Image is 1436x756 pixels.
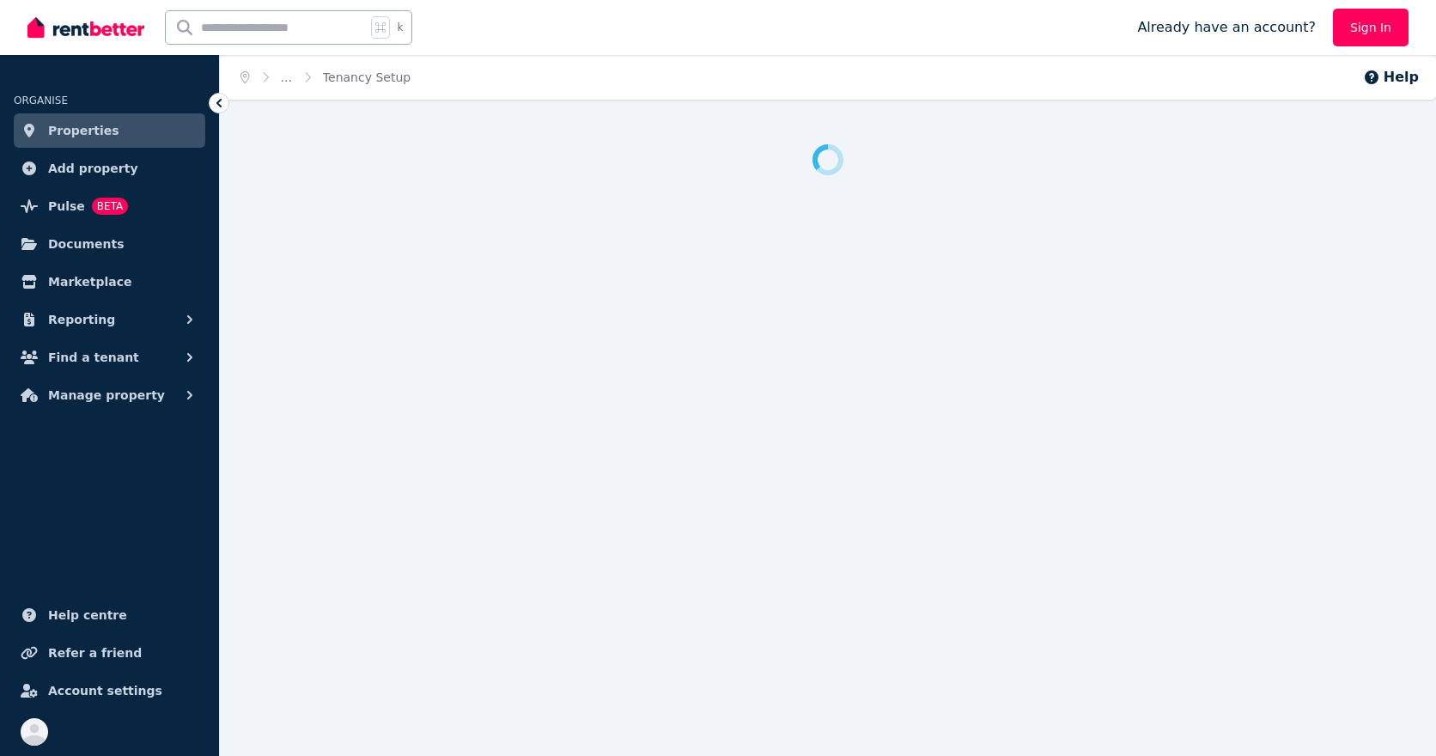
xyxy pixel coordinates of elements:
[1333,9,1409,46] a: Sign In
[1137,17,1316,38] span: Already have an account?
[14,113,205,148] a: Properties
[48,234,125,254] span: Documents
[48,680,162,701] span: Account settings
[14,598,205,632] a: Help centre
[14,636,205,670] a: Refer a friend
[48,120,119,141] span: Properties
[14,674,205,708] a: Account settings
[92,198,128,215] span: BETA
[14,227,205,261] a: Documents
[48,271,131,292] span: Marketplace
[14,340,205,375] button: Find a tenant
[48,158,138,179] span: Add property
[1363,67,1419,88] button: Help
[27,15,144,40] img: RentBetter
[48,605,127,625] span: Help centre
[14,378,205,412] button: Manage property
[48,347,139,368] span: Find a tenant
[323,69,411,86] span: Tenancy Setup
[220,55,431,100] nav: Breadcrumb
[281,70,292,84] a: ...
[14,189,205,223] a: PulseBETA
[14,151,205,186] a: Add property
[48,309,115,330] span: Reporting
[48,385,165,405] span: Manage property
[48,643,142,663] span: Refer a friend
[397,21,403,34] span: k
[48,196,85,216] span: Pulse
[14,302,205,337] button: Reporting
[14,94,68,107] span: ORGANISE
[14,265,205,299] a: Marketplace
